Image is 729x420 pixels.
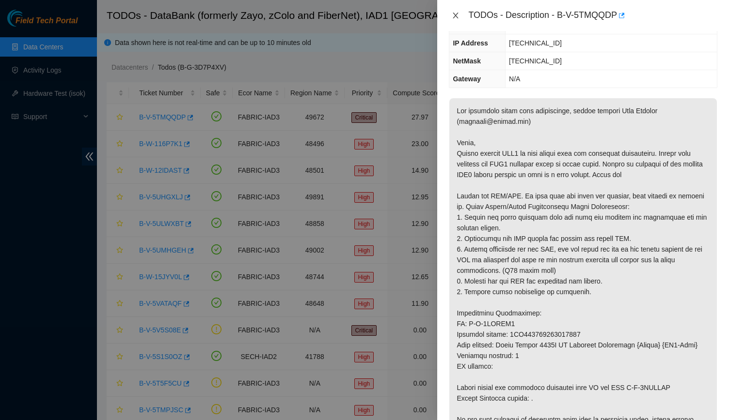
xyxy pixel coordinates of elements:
span: NetMask [453,57,481,65]
span: [TECHNICAL_ID] [509,57,562,65]
span: close [452,12,460,19]
button: Close [449,11,462,20]
span: [TECHNICAL_ID] [509,39,562,47]
div: TODOs - Description - B-V-5TMQQDP [468,8,717,23]
span: N/A [509,75,520,83]
span: IP Address [453,39,488,47]
span: Gateway [453,75,481,83]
